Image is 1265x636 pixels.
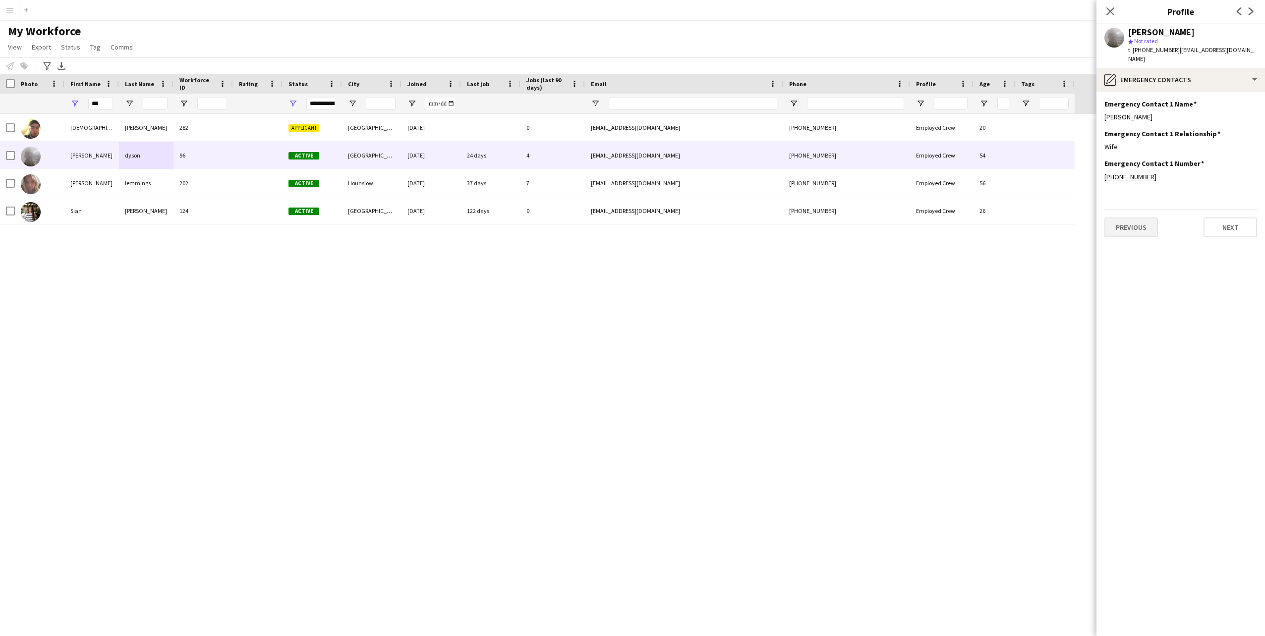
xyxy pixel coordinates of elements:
[197,98,227,109] input: Workforce ID Filter Input
[8,24,81,39] span: My Workforce
[407,80,427,88] span: Joined
[57,41,84,53] a: Status
[1128,46,1180,53] span: t. [PHONE_NUMBER]
[402,114,461,141] div: [DATE]
[1039,98,1069,109] input: Tags Filter Input
[461,197,520,224] div: 122 days
[520,142,585,169] div: 4
[1021,99,1030,108] button: Open Filter Menu
[342,197,402,224] div: [GEOGRAPHIC_DATA]
[807,98,904,109] input: Phone Filter Input
[348,99,357,108] button: Open Filter Menu
[88,98,113,109] input: First Name Filter Input
[1204,217,1257,237] button: Next
[585,169,783,197] div: [EMAIL_ADDRESS][DOMAIN_NAME]
[288,99,297,108] button: Open Filter Menu
[461,142,520,169] div: 24 days
[86,41,105,53] a: Tag
[591,80,607,88] span: Email
[1128,28,1195,37] div: [PERSON_NAME]
[910,114,974,141] div: Employed Crew
[28,41,55,53] a: Export
[119,142,173,169] div: dyson
[21,174,41,194] img: liane lemmings
[974,197,1015,224] div: 26
[288,180,319,187] span: Active
[1104,112,1257,121] div: [PERSON_NAME]
[585,197,783,224] div: [EMAIL_ADDRESS][DOMAIN_NAME]
[239,80,258,88] span: Rating
[21,147,41,166] img: Ian dyson
[789,99,798,108] button: Open Filter Menu
[934,98,968,109] input: Profile Filter Input
[64,197,119,224] div: Sian
[107,41,137,53] a: Comms
[1128,46,1254,62] span: | [EMAIL_ADDRESS][DOMAIN_NAME]
[41,60,53,72] app-action-btn: Advanced filters
[288,152,319,159] span: Active
[70,80,101,88] span: First Name
[910,169,974,197] div: Employed Crew
[64,169,119,197] div: [PERSON_NAME]
[1104,172,1156,181] a: [PHONE_NUMBER]
[1096,5,1265,18] h3: Profile
[467,80,489,88] span: Last job
[997,98,1009,109] input: Age Filter Input
[90,43,101,52] span: Tag
[1134,37,1158,45] span: Not rated
[179,76,215,91] span: Workforce ID
[119,114,173,141] div: [PERSON_NAME]
[402,142,461,169] div: [DATE]
[526,76,567,91] span: Jobs (last 90 days)
[125,80,154,88] span: Last Name
[591,99,600,108] button: Open Filter Menu
[916,80,936,88] span: Profile
[21,202,41,222] img: Sian Nolan
[4,41,26,53] a: View
[520,114,585,141] div: 0
[789,80,806,88] span: Phone
[402,169,461,197] div: [DATE]
[342,114,402,141] div: [GEOGRAPHIC_DATA]
[348,80,359,88] span: City
[783,142,910,169] div: [PHONE_NUMBER]
[179,99,188,108] button: Open Filter Menu
[974,114,1015,141] div: 20
[402,197,461,224] div: [DATE]
[407,99,416,108] button: Open Filter Menu
[783,197,910,224] div: [PHONE_NUMBER]
[288,208,319,215] span: Active
[143,98,168,109] input: Last Name Filter Input
[916,99,925,108] button: Open Filter Menu
[1104,129,1220,138] h3: Emergency Contact 1 Relationship
[64,114,119,141] div: [DEMOGRAPHIC_DATA]
[1096,68,1265,92] div: Emergency contacts
[974,142,1015,169] div: 54
[342,169,402,197] div: Hounslow
[1021,80,1035,88] span: Tags
[910,197,974,224] div: Employed Crew
[585,142,783,169] div: [EMAIL_ADDRESS][DOMAIN_NAME]
[56,60,67,72] app-action-btn: Export XLSX
[783,114,910,141] div: [PHONE_NUMBER]
[70,99,79,108] button: Open Filter Menu
[979,80,990,88] span: Age
[288,124,319,132] span: Applicant
[979,99,988,108] button: Open Filter Menu
[288,80,308,88] span: Status
[1104,159,1204,168] h3: Emergency Contact 1 Number
[425,98,455,109] input: Joined Filter Input
[461,169,520,197] div: 37 days
[173,142,233,169] div: 96
[173,114,233,141] div: 282
[1104,142,1257,151] div: Wife
[520,197,585,224] div: 0
[119,197,173,224] div: [PERSON_NAME]
[173,169,233,197] div: 202
[910,142,974,169] div: Employed Crew
[520,169,585,197] div: 7
[1104,217,1158,237] button: Previous
[609,98,777,109] input: Email Filter Input
[8,43,22,52] span: View
[111,43,133,52] span: Comms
